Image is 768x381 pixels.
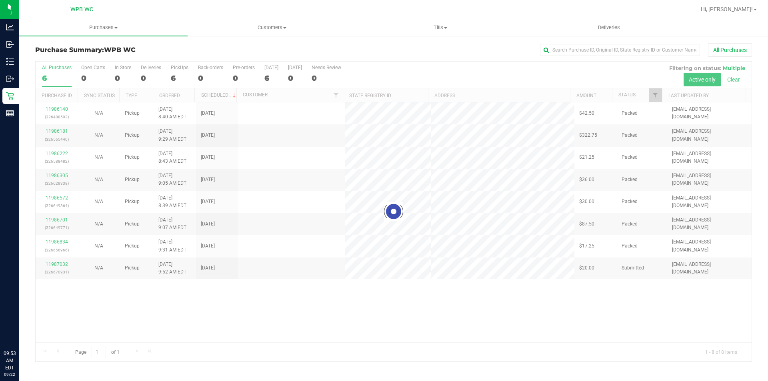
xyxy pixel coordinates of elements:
[356,24,524,31] span: Tills
[540,44,700,56] input: Search Purchase ID, Original ID, State Registry ID or Customer Name...
[188,24,356,31] span: Customers
[8,317,32,341] iframe: Resource center
[4,371,16,377] p: 09/22
[6,23,14,31] inline-svg: Analytics
[188,19,356,36] a: Customers
[19,24,188,31] span: Purchases
[70,6,93,13] span: WPB WC
[35,46,274,54] h3: Purchase Summary:
[6,58,14,66] inline-svg: Inventory
[708,43,752,57] button: All Purchases
[525,19,693,36] a: Deliveries
[6,92,14,100] inline-svg: Retail
[6,40,14,48] inline-svg: Inbound
[6,75,14,83] inline-svg: Outbound
[6,109,14,117] inline-svg: Reports
[4,350,16,371] p: 09:53 AM EDT
[104,46,136,54] span: WPB WC
[587,24,631,31] span: Deliveries
[356,19,524,36] a: Tills
[701,6,753,12] span: Hi, [PERSON_NAME]!
[19,19,188,36] a: Purchases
